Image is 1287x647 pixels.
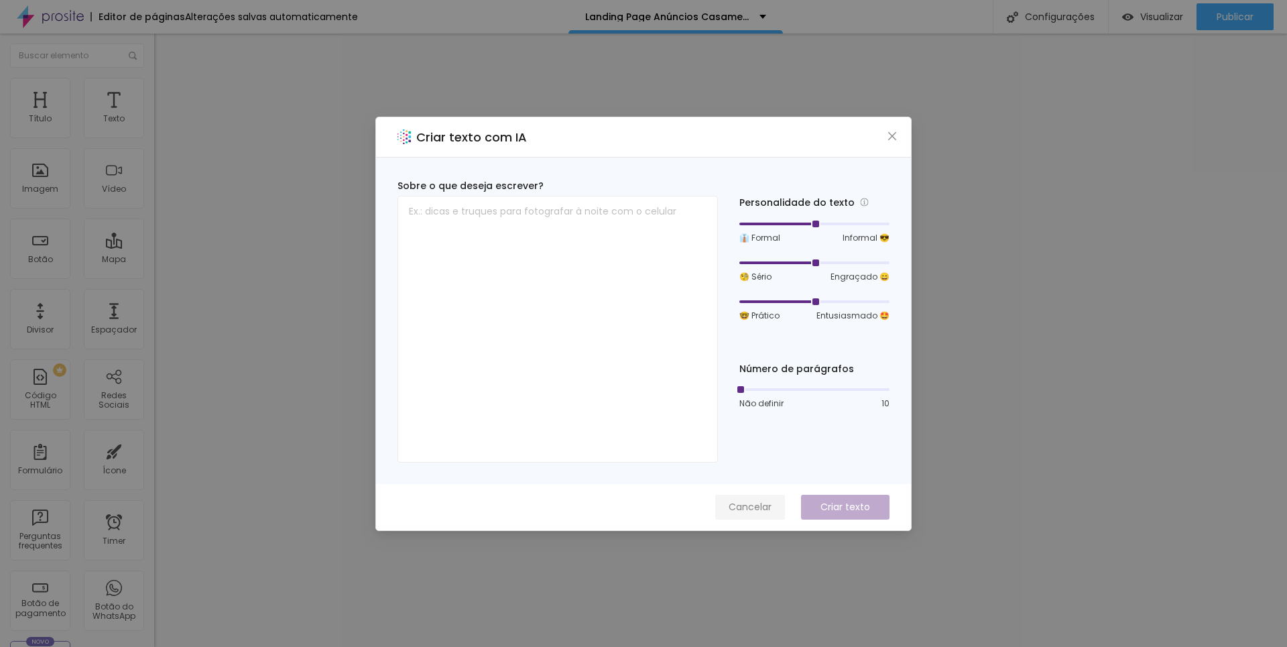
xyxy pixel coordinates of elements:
button: Criar texto [801,495,890,520]
span: Informal 😎 [843,232,890,244]
div: Sobre o que deseja escrever? [397,179,718,193]
span: Não definir [739,398,784,410]
span: Cancelar [729,500,772,514]
span: 🤓 Prático [739,310,780,322]
span: Entusiasmado 🤩 [816,310,890,322]
button: Close [885,129,900,143]
div: Número de parágrafos [739,362,890,376]
span: 👔 Formal [739,232,780,244]
span: 10 [881,398,890,410]
h2: Criar texto com IA [416,128,527,146]
span: Engraçado 😄 [831,271,890,283]
span: close [887,131,898,141]
span: 🧐 Sério [739,271,772,283]
div: Personalidade do texto [739,195,890,211]
button: Cancelar [715,495,785,520]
